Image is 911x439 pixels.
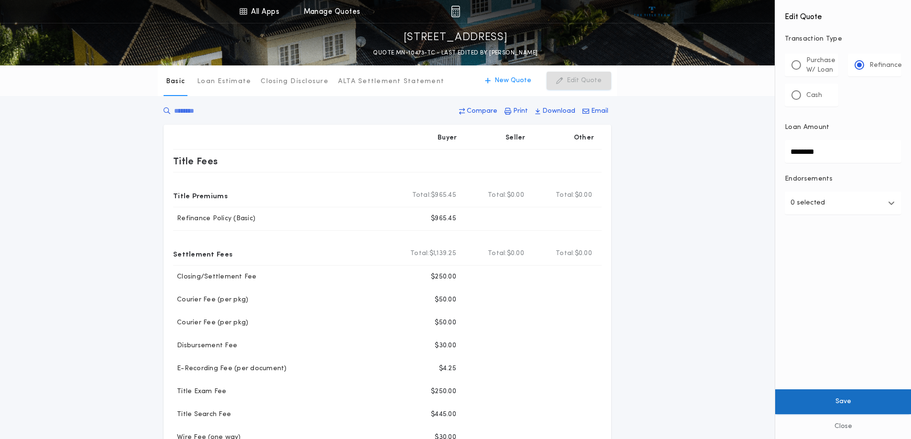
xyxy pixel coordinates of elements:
[166,77,185,86] p: Basic
[580,103,611,120] button: Email
[547,72,611,90] button: Edit Quote
[431,272,456,282] p: $250.00
[173,153,218,169] p: Title Fees
[412,191,431,200] b: Total:
[173,387,227,396] p: Title Exam Fee
[785,34,901,44] p: Transaction Type
[431,214,456,224] p: $965.45
[173,318,248,328] p: Courier Fee (per pkg)
[488,249,507,258] b: Total:
[775,389,911,414] button: Save
[475,72,541,90] button: New Quote
[429,249,456,258] span: $1,139.25
[173,341,237,351] p: Disbursement Fee
[173,246,232,261] p: Settlement Fees
[634,7,670,16] img: vs-icon
[435,295,456,305] p: $50.00
[173,410,231,419] p: Title Search Fee
[439,364,456,374] p: $4.25
[567,76,602,86] p: Edit Quote
[404,30,508,45] p: [STREET_ADDRESS]
[575,191,592,200] span: $0.00
[502,103,531,120] button: Print
[775,414,911,439] button: Close
[574,133,594,143] p: Other
[785,192,901,214] button: 0 selected
[785,123,830,132] p: Loan Amount
[507,191,524,200] span: $0.00
[438,133,457,143] p: Buyer
[869,61,902,70] p: Refinance
[507,249,524,258] span: $0.00
[456,103,500,120] button: Compare
[373,48,538,58] p: QUOTE MN-10473-TC - LAST EDITED BY [PERSON_NAME]
[532,103,578,120] button: Download
[556,191,575,200] b: Total:
[197,77,251,86] p: Loan Estimate
[806,91,822,100] p: Cash
[173,295,248,305] p: Courier Fee (per pkg)
[505,133,526,143] p: Seller
[410,249,429,258] b: Total:
[542,107,575,116] p: Download
[785,174,901,184] p: Endorsements
[556,249,575,258] b: Total:
[173,272,257,282] p: Closing/Settlement Fee
[467,107,497,116] p: Compare
[173,364,287,374] p: E-Recording Fee (per document)
[451,6,460,17] img: img
[513,107,528,116] p: Print
[173,214,255,224] p: Refinance Policy (Basic)
[494,76,531,86] p: New Quote
[591,107,608,116] p: Email
[806,56,835,75] p: Purchase W/ Loan
[338,77,444,86] p: ALTA Settlement Statement
[790,197,825,209] p: 0 selected
[785,6,901,23] h4: Edit Quote
[173,188,228,203] p: Title Premiums
[488,191,507,200] b: Total:
[435,341,456,351] p: $30.00
[261,77,329,86] p: Closing Disclosure
[575,249,592,258] span: $0.00
[431,410,456,419] p: $445.00
[785,140,901,163] input: Loan Amount
[431,191,456,200] span: $965.45
[435,318,456,328] p: $50.00
[431,387,456,396] p: $250.00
